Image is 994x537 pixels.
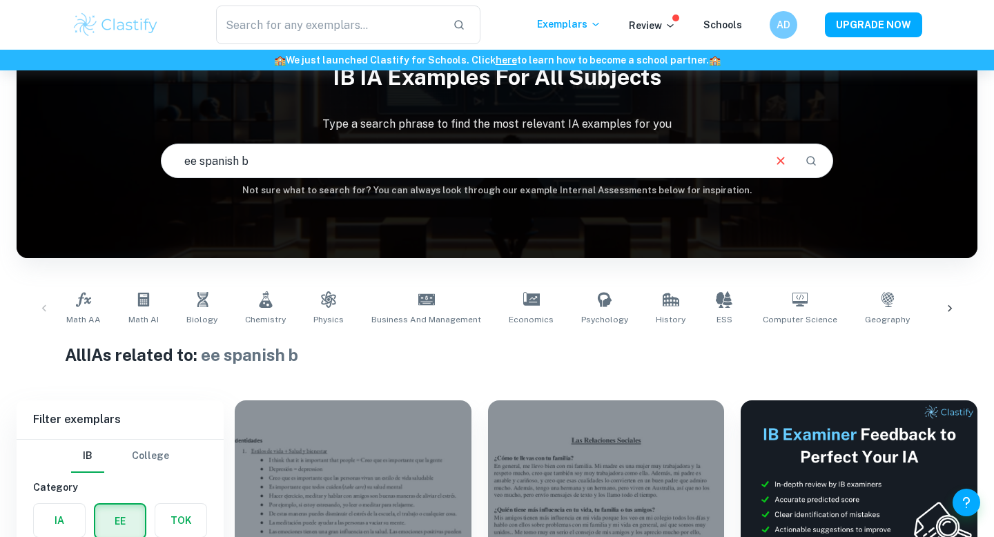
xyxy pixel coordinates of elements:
[162,141,762,180] input: E.g. player arrangements, enthalpy of combustion, analysis of a big city...
[537,17,601,32] p: Exemplars
[629,18,676,33] p: Review
[776,17,792,32] h6: AD
[201,345,298,364] span: ee spanish b
[186,313,217,326] span: Biology
[128,313,159,326] span: Math AI
[953,489,980,516] button: Help and Feedback
[703,19,742,30] a: Schools
[17,184,977,197] h6: Not sure what to search for? You can always look through our example Internal Assessments below f...
[313,313,344,326] span: Physics
[216,6,442,44] input: Search for any exemplars...
[656,313,685,326] span: History
[34,504,85,537] button: IA
[155,504,206,537] button: TOK
[65,342,930,367] h1: All IAs related to:
[763,313,837,326] span: Computer Science
[709,55,721,66] span: 🏫
[770,11,797,39] button: AD
[274,55,286,66] span: 🏫
[245,313,286,326] span: Chemistry
[581,313,628,326] span: Psychology
[496,55,517,66] a: here
[17,116,977,133] p: Type a search phrase to find the most relevant IA examples for you
[132,440,169,473] button: College
[72,11,159,39] img: Clastify logo
[371,313,481,326] span: Business and Management
[799,149,823,173] button: Search
[509,313,554,326] span: Economics
[717,313,732,326] span: ESS
[33,480,207,495] h6: Category
[825,12,922,37] button: UPGRADE NOW
[17,55,977,99] h1: IB IA examples for all subjects
[17,400,224,439] h6: Filter exemplars
[768,148,794,174] button: Clear
[71,440,104,473] button: IB
[865,313,910,326] span: Geography
[3,52,991,68] h6: We just launched Clastify for Schools. Click to learn how to become a school partner.
[66,313,101,326] span: Math AA
[71,440,169,473] div: Filter type choice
